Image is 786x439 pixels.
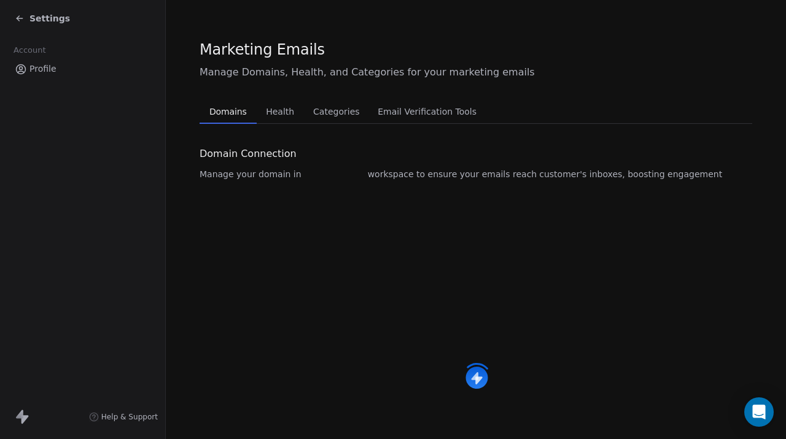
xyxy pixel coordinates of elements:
span: Domain Connection [200,147,297,161]
span: Help & Support [101,412,158,422]
span: Manage Domains, Health, and Categories for your marketing emails [200,65,752,80]
span: Email Verification Tools [373,103,481,120]
span: Categories [308,103,364,120]
span: Domains [204,103,252,120]
a: Settings [15,12,70,25]
span: Settings [29,12,70,25]
span: Marketing Emails [200,40,325,59]
span: Health [261,103,299,120]
span: Manage your domain in [200,168,302,180]
span: Profile [29,63,56,75]
span: Account [8,41,51,59]
span: customer's inboxes, boosting engagement [539,168,722,180]
span: workspace to ensure your emails reach [368,168,537,180]
a: Help & Support [89,412,158,422]
div: Open Intercom Messenger [744,397,774,427]
a: Profile [10,59,155,79]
